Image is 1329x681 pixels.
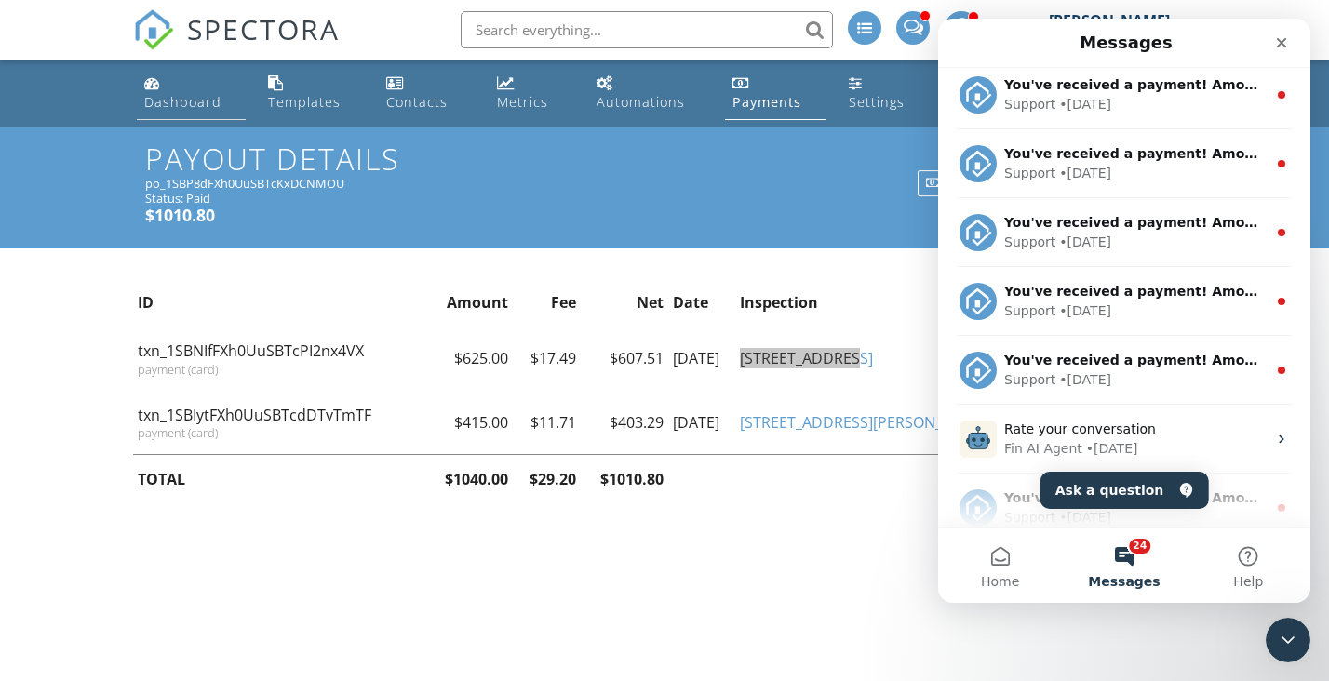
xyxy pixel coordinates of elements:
[849,93,905,111] div: Settings
[938,19,1310,603] iframe: Intercom live chat
[137,67,246,120] a: Dashboard
[513,455,580,504] th: $29.20
[425,278,513,327] th: Amount
[144,93,221,111] div: Dashboard
[133,391,426,455] td: txn_1SBIytFXh0UuSBTcdDTvTmTF
[1049,11,1170,30] div: [PERSON_NAME]
[145,191,1185,206] div: Status: Paid
[145,142,1185,175] h1: Payout Details
[138,362,422,377] div: payment (card)
[668,327,735,390] td: [DATE]
[581,455,668,504] th: $1010.80
[145,176,1185,191] div: po_1SBP8dFXh0UuSBTcKxDCNMOU
[581,327,668,390] td: $607.51
[725,67,826,120] a: Payments
[841,67,928,120] a: Settings
[261,67,365,120] a: Templates
[668,278,735,327] th: Date
[386,93,448,111] div: Contacts
[268,93,341,111] div: Templates
[581,278,668,327] th: Net
[513,391,580,455] td: $11.71
[735,278,1046,327] th: Inspection
[732,93,801,111] div: Payments
[133,327,426,390] td: txn_1SBNIfFXh0UuSBTcPI2nx4VX
[740,348,873,368] a: [STREET_ADDRESS]
[379,67,474,120] a: Contacts
[597,93,685,111] div: Automations
[425,455,513,504] th: $1040.00
[490,67,575,120] a: Metrics
[461,11,833,48] input: Search everything...
[916,168,1015,198] a: Payments
[145,206,1185,224] h5: $1010.80
[138,425,422,440] div: payment (card)
[589,67,709,120] a: Automations (Advanced)
[187,9,340,48] span: SPECTORA
[1266,618,1310,662] iframe: Intercom live chat
[497,93,548,111] div: Metrics
[740,412,988,433] a: [STREET_ADDRESS][PERSON_NAME]
[133,278,426,327] th: ID
[918,170,1014,196] div: Payments
[581,391,668,455] td: $403.29
[133,9,174,50] img: The Best Home Inspection Software - Spectora
[133,25,340,64] a: SPECTORA
[513,327,580,390] td: $17.49
[668,391,735,455] td: [DATE]
[425,391,513,455] td: $415.00
[425,327,513,390] td: $625.00
[133,455,426,504] th: TOTAL
[513,278,580,327] th: Fee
